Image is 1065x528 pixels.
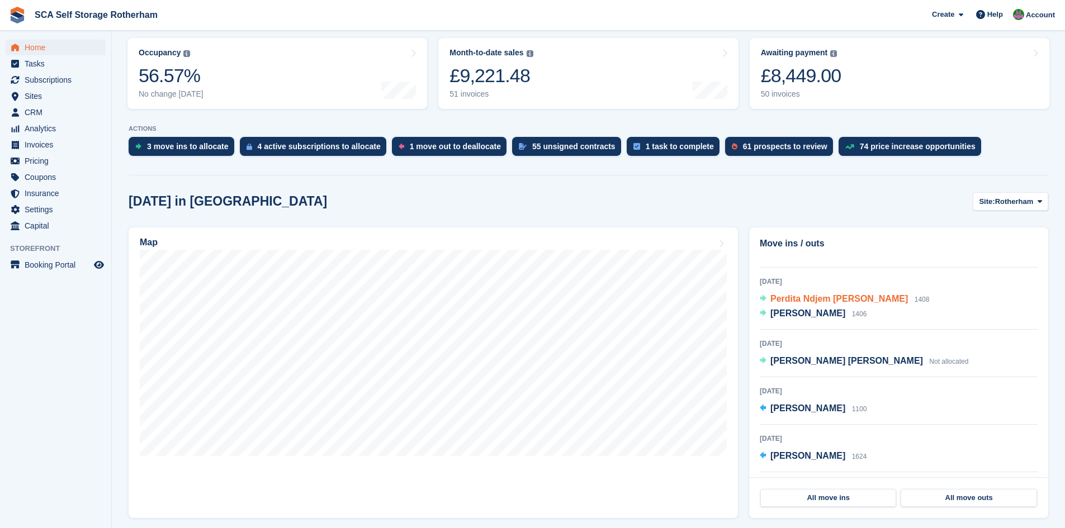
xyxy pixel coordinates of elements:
div: Awaiting payment [761,48,828,58]
span: Storefront [10,243,111,254]
span: 1406 [852,310,867,318]
span: Pricing [25,153,92,169]
a: Perdita Ndjem [PERSON_NAME] 1408 [760,292,929,307]
img: icon-info-grey-7440780725fd019a000dd9b08b2336e03edf1995a4989e88bcd33f0948082b44.svg [527,50,533,57]
span: Coupons [25,169,92,185]
span: 1624 [852,453,867,460]
a: 3 move ins to allocate [129,137,240,161]
a: menu [6,88,106,104]
a: menu [6,218,106,234]
img: task-75834270c22a3079a89374b754ae025e5fb1db73e45f91037f5363f120a921f8.svg [633,143,640,150]
img: move_ins_to_allocate_icon-fdf77a2bb77ea45bf5b3d319d69a93e2d87916cf1d5bf7949dd705db3b84f3ca.svg [135,143,141,150]
span: Insurance [25,185,92,201]
div: 61 prospects to review [743,142,827,151]
span: Invoices [25,137,92,153]
span: Subscriptions [25,72,92,88]
span: Site: [979,196,995,207]
img: icon-info-grey-7440780725fd019a000dd9b08b2336e03edf1995a4989e88bcd33f0948082b44.svg [830,50,837,57]
a: 1 task to complete [627,137,725,161]
button: Site: Rotherham [973,192,1048,211]
span: Analytics [25,121,92,136]
div: [DATE] [760,277,1038,287]
a: [PERSON_NAME] 1406 [760,307,867,321]
span: Account [1026,9,1055,21]
a: All move ins [760,489,896,507]
span: Not allocated [929,358,968,365]
span: [PERSON_NAME] [770,308,845,318]
div: 1 task to complete [646,142,714,151]
a: Month-to-date sales £9,221.48 51 invoices [438,38,738,109]
div: 50 invoices [761,89,841,99]
span: Capital [25,218,92,234]
a: menu [6,72,106,88]
a: [PERSON_NAME] 1100 [760,402,867,416]
img: icon-info-grey-7440780725fd019a000dd9b08b2336e03edf1995a4989e88bcd33f0948082b44.svg [183,50,190,57]
img: prospect-51fa495bee0391a8d652442698ab0144808aea92771e9ea1ae160a38d050c398.svg [732,143,737,150]
span: Tasks [25,56,92,72]
span: Settings [25,202,92,217]
div: 4 active subscriptions to allocate [258,142,381,151]
h2: Move ins / outs [760,237,1038,250]
a: menu [6,169,106,185]
div: £9,221.48 [449,64,533,87]
span: Perdita Ndjem [PERSON_NAME] [770,294,908,303]
img: stora-icon-8386f47178a22dfd0bd8f6a31ec36ba5ce8667c1dd55bd0f319d3a0aa187defe.svg [9,7,26,23]
img: contract_signature_icon-13c848040528278c33f63329250d36e43548de30e8caae1d1a13099fd9432cc5.svg [519,143,527,150]
a: menu [6,137,106,153]
span: 1408 [915,296,930,303]
div: £8,449.00 [761,64,841,87]
a: menu [6,153,106,169]
a: menu [6,257,106,273]
span: 1100 [852,405,867,413]
a: All move outs [901,489,1036,507]
div: 55 unsigned contracts [532,142,616,151]
a: menu [6,121,106,136]
span: Booking Portal [25,257,92,273]
a: [PERSON_NAME] [PERSON_NAME] Not allocated [760,354,968,369]
img: price_increase_opportunities-93ffe204e8149a01c8c9dc8f82e8f89637d9d84a8eef4429ea346261dce0b2c0.svg [845,144,854,149]
a: menu [6,202,106,217]
div: 74 price increase opportunities [860,142,976,151]
a: Occupancy 56.57% No change [DATE] [127,38,427,109]
span: [PERSON_NAME] [770,246,845,256]
div: Occupancy [139,48,181,58]
span: Sites [25,88,92,104]
a: menu [6,40,106,55]
div: [DATE] [760,386,1038,396]
div: 56.57% [139,64,203,87]
img: active_subscription_to_allocate_icon-d502201f5373d7db506a760aba3b589e785aa758c864c3986d89f69b8ff3... [247,143,252,150]
h2: [DATE] in [GEOGRAPHIC_DATA] [129,194,327,209]
span: [PERSON_NAME] [770,403,845,413]
div: 51 invoices [449,89,533,99]
span: Create [932,9,954,20]
a: [PERSON_NAME] 1624 [760,449,867,464]
span: Rotherham [995,196,1034,207]
img: Sarah Race [1013,9,1024,20]
a: menu [6,104,106,120]
a: Awaiting payment £8,449.00 50 invoices [750,38,1049,109]
div: [DATE] [760,339,1038,349]
img: move_outs_to_deallocate_icon-f764333ba52eb49d3ac5e1228854f67142a1ed5810a6f6cc68b1a99e826820c5.svg [399,143,404,150]
p: ACTIONS [129,125,1048,132]
a: 1 move out to deallocate [392,137,512,161]
div: No change [DATE] [139,89,203,99]
div: 3 move ins to allocate [147,142,229,151]
div: Month-to-date sales [449,48,523,58]
a: menu [6,185,106,201]
a: menu [6,56,106,72]
span: [PERSON_NAME] [770,451,845,460]
span: CRM [25,104,92,120]
span: 90 [852,248,859,256]
a: SCA Self Storage Rotherham [30,6,162,24]
span: Help [987,9,1003,20]
h2: Map [140,237,158,248]
a: 74 price increase opportunities [839,137,987,161]
div: 1 move out to deallocate [410,142,501,151]
span: [PERSON_NAME] [PERSON_NAME] [770,356,923,365]
span: Home [25,40,92,55]
a: Map [129,227,738,518]
a: 55 unsigned contracts [512,137,627,161]
a: 61 prospects to review [725,137,839,161]
a: 4 active subscriptions to allocate [240,137,392,161]
div: [DATE] [760,434,1038,444]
